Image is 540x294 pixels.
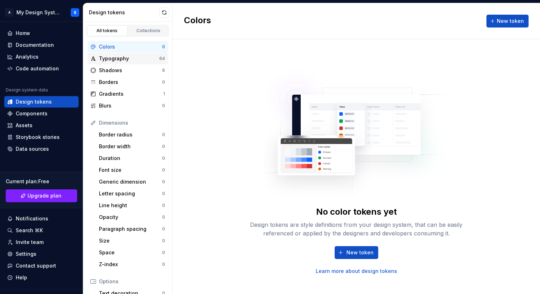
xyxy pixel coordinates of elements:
a: Design tokens [4,96,79,108]
div: All tokens [89,28,125,34]
a: Line height0 [96,200,168,211]
a: Space0 [96,247,168,258]
div: Space [99,249,162,256]
button: New token [335,246,378,259]
div: Colors [99,43,162,50]
span: New token [497,18,524,25]
a: Code automation [4,63,79,74]
div: 0 [162,144,165,149]
span: Upgrade plan [27,192,61,199]
a: Paragraph spacing0 [96,223,168,235]
button: Contact support [4,260,79,271]
div: Typography [99,55,159,62]
a: Borders0 [87,76,168,88]
div: 64 [159,56,165,61]
a: Border radius0 [96,129,168,140]
div: 0 [162,79,165,85]
div: Z-index [99,261,162,268]
a: Size0 [96,235,168,246]
div: 0 [162,132,165,138]
div: 0 [162,44,165,50]
a: Border width0 [96,141,168,152]
button: Notifications [4,213,79,224]
a: Assets [4,120,79,131]
div: My Design System [16,9,62,16]
div: Duration [99,155,162,162]
a: Z-index0 [96,259,168,270]
a: Learn more about design tokens [316,268,397,275]
div: 0 [162,203,165,208]
div: Collections [131,28,166,34]
div: Design system data [6,87,48,93]
div: Options [99,278,165,285]
div: 0 [162,191,165,196]
h2: Colors [184,15,211,28]
div: B [74,10,76,15]
button: AMy Design SystemB [1,5,81,20]
div: Design tokens [16,98,52,105]
div: A [5,8,14,17]
div: Components [16,110,47,117]
a: Duration0 [96,153,168,164]
a: Analytics [4,51,79,63]
div: Generic dimension [99,178,162,185]
a: Typography64 [87,53,168,64]
div: 0 [162,103,165,109]
div: Assets [16,122,32,129]
a: Letter spacing0 [96,188,168,199]
div: 0 [162,238,165,244]
div: Dimensions [99,119,165,126]
div: 0 [162,167,165,173]
a: Upgrade plan [6,189,77,202]
div: Contact support [16,262,56,269]
div: 0 [162,226,165,232]
a: Storybook stories [4,131,79,143]
div: Blurs [99,102,162,109]
span: New token [346,249,374,256]
div: Documentation [16,41,54,49]
a: Opacity0 [96,211,168,223]
a: Settings [4,248,79,260]
div: Help [16,274,27,281]
div: Border radius [99,131,162,138]
a: Components [4,108,79,119]
button: New token [486,15,529,28]
div: Analytics [16,53,39,60]
div: Design tokens [89,9,159,16]
div: Settings [16,250,36,258]
div: 0 [162,179,165,185]
div: 1 [163,91,165,97]
div: Current plan : Free [6,178,77,185]
a: Generic dimension0 [96,176,168,188]
a: Data sources [4,143,79,155]
a: Documentation [4,39,79,51]
div: Size [99,237,162,244]
div: Notifications [16,215,48,222]
button: Help [4,272,79,283]
div: 0 [162,155,165,161]
a: Blurs0 [87,100,168,111]
div: Data sources [16,145,49,153]
div: Invite team [16,239,44,246]
a: Colors0 [87,41,168,53]
div: Code automation [16,65,59,72]
a: Font size0 [96,164,168,176]
div: 0 [162,261,165,267]
div: 0 [162,250,165,255]
div: Border width [99,143,162,150]
a: Invite team [4,236,79,248]
a: Shadows6 [87,65,168,76]
div: Shadows [99,67,162,74]
div: 6 [162,68,165,73]
div: Search ⌘K [16,227,43,234]
div: Design tokens are style definitions from your design system, that can be easily referenced or app... [242,220,471,238]
div: Borders [99,79,162,86]
div: Storybook stories [16,134,60,141]
a: Home [4,28,79,39]
button: Search ⌘K [4,225,79,236]
div: Letter spacing [99,190,162,197]
div: Home [16,30,30,37]
div: Gradients [99,90,163,98]
div: Line height [99,202,162,209]
div: Opacity [99,214,162,221]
